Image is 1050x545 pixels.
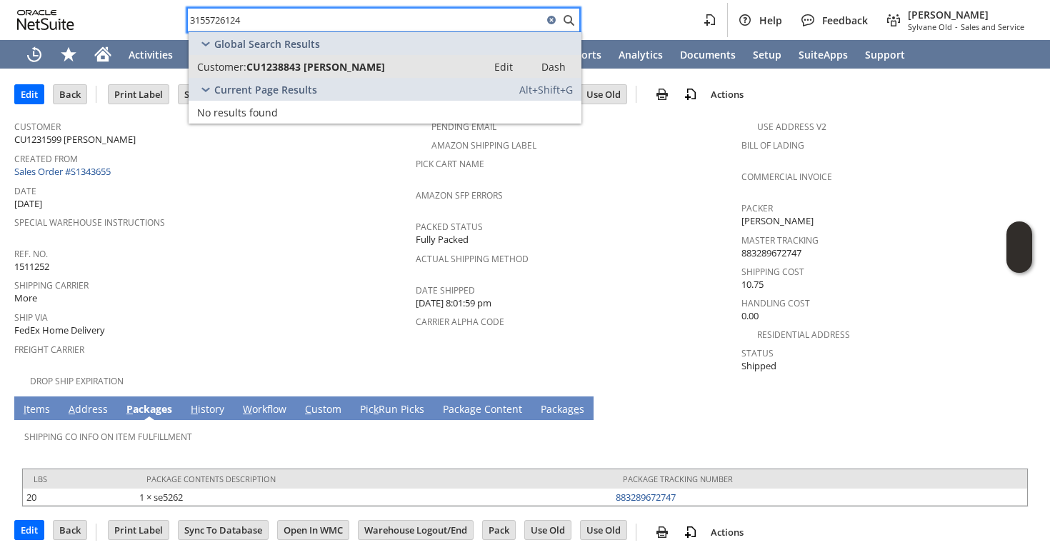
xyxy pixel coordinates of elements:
[136,489,612,506] td: 1 × se5262
[356,402,428,418] a: PickRun Picks
[109,521,169,539] input: Print Label
[17,40,51,69] a: Recent Records
[908,8,1024,21] span: [PERSON_NAME]
[479,58,529,75] a: Edit:
[908,21,952,32] span: Sylvane Old
[759,14,782,27] span: Help
[14,324,105,337] span: FedEx Home Delivery
[741,309,759,323] span: 0.00
[94,46,111,63] svg: Home
[34,474,125,484] div: lbs
[54,521,86,539] input: Back
[790,40,856,69] a: SuiteApps
[14,133,136,146] span: CU1231599 [PERSON_NAME]
[14,153,78,165] a: Created From
[654,524,671,541] img: print.svg
[14,291,37,305] span: More
[243,402,252,416] span: W
[126,402,133,416] span: P
[301,402,345,418] a: Custom
[865,48,905,61] span: Support
[416,189,503,201] a: Amazon SFP Errors
[123,402,176,418] a: Packages
[14,165,114,178] a: Sales Order #S1343655
[439,402,526,418] a: Package Content
[741,246,801,260] span: 883289672747
[14,216,165,229] a: Special Warehouse Instructions
[374,402,379,416] span: k
[741,297,810,309] a: Handling Cost
[741,347,774,359] a: Status
[189,101,581,124] a: No results found
[682,86,699,103] img: add-record.svg
[682,524,699,541] img: add-record.svg
[623,474,1016,484] div: Package Tracking Number
[822,14,868,27] span: Feedback
[1006,221,1032,273] iframe: Click here to launch Oracle Guided Learning Help Panel
[179,85,268,104] input: Sync To Database
[416,233,469,246] span: Fully Packed
[14,197,42,211] span: [DATE]
[741,171,832,183] a: Commercial Invoice
[26,46,43,63] svg: Recent Records
[616,491,676,504] a: 883289672747
[188,11,543,29] input: Search
[680,48,736,61] span: Documents
[146,474,601,484] div: Package Contents Description
[416,296,491,310] span: [DATE] 8:01:59 pm
[799,48,848,61] span: SuiteApps
[741,234,819,246] a: Master Tracking
[51,40,86,69] div: Shortcuts
[757,329,850,341] a: Residential Address
[86,40,120,69] a: Home
[239,402,290,418] a: Workflow
[15,521,44,539] input: Edit
[574,402,579,416] span: e
[619,48,663,61] span: Analytics
[955,21,958,32] span: -
[416,253,529,265] a: Actual Shipping Method
[705,88,749,101] a: Actions
[741,202,773,214] a: Packer
[197,60,246,74] span: Customer:
[741,214,814,228] span: [PERSON_NAME]
[191,402,198,416] span: H
[214,37,320,51] span: Global Search Results
[537,402,588,418] a: Packages
[470,402,476,416] span: g
[14,121,61,133] a: Customer
[753,48,781,61] span: Setup
[17,10,74,30] svg: logo
[15,85,44,104] input: Edit
[65,402,111,418] a: Address
[581,85,626,104] input: Use Old
[856,40,914,69] a: Support
[431,139,536,151] a: Amazon Shipping Label
[181,40,254,69] a: Warehouse
[431,121,496,133] a: Pending Email
[214,83,317,96] span: Current Page Results
[120,40,181,69] a: Activities
[187,402,228,418] a: History
[24,431,192,443] a: Shipping Co Info on Item Fulfillment
[197,106,278,119] span: No results found
[14,260,49,274] span: 1511252
[278,521,349,539] input: Open In WMC
[741,278,764,291] span: 10.75
[961,21,1024,32] span: Sales and Service
[741,359,776,373] span: Shipped
[529,58,579,75] a: Dash:
[14,311,48,324] a: Ship Via
[14,344,84,356] a: Freight Carrier
[1010,399,1027,416] a: Unrolled view on
[654,86,671,103] img: print.svg
[554,40,610,69] a: Reports
[359,521,473,539] input: Warehouse Logout/End
[109,85,169,104] input: Print Label
[60,46,77,63] svg: Shortcuts
[305,402,311,416] span: C
[14,248,48,260] a: Ref. No.
[416,221,483,233] a: Packed Status
[30,375,124,387] a: Drop Ship Expiration
[741,266,804,278] a: Shipping Cost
